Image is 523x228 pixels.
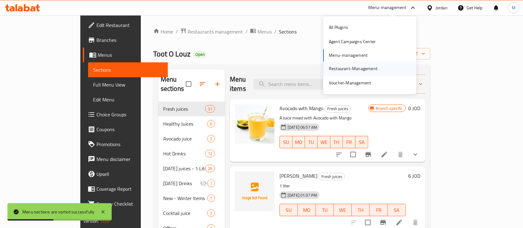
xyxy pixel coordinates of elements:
[274,28,276,35] li: /
[336,206,349,215] span: WE
[245,28,248,35] li: /
[372,206,385,215] span: FR
[355,136,368,148] button: SA
[83,107,168,122] a: Choice Groups
[207,209,215,217] div: items
[180,28,243,36] a: Restaurants management
[205,165,215,172] div: items
[163,105,205,113] span: Fresh juices
[316,204,334,216] button: TU
[163,165,205,172] span: [DATE] juices - 1 Litre
[96,36,163,44] span: Branches
[235,104,275,144] img: Avocado with Mango
[93,96,163,103] span: Edit Menu
[285,192,320,198] span: [DATE] 01:37 PM
[279,171,317,181] span: [PERSON_NAME]
[324,105,351,113] div: Fresh juices
[96,111,163,118] span: Choice Groups
[163,120,207,127] span: Healthy Juices
[158,101,225,116] div: Fresh juices31
[408,172,420,180] h6: 6 JOD
[207,180,215,187] div: items
[361,147,376,162] button: Branch-specific-item
[83,137,168,152] a: Promotions
[352,204,370,216] button: TH
[282,206,295,215] span: SU
[83,18,168,33] a: Edit Restaurant
[193,52,207,57] span: Open
[200,180,207,187] svg: Inactive section
[83,152,168,167] a: Menu disclaimer
[96,170,163,178] span: Upsell
[96,185,163,193] span: Coverage Report
[96,141,163,148] span: Promotions
[205,106,215,112] span: 31
[412,151,419,158] svg: Show Choices
[279,136,293,148] button: SU
[96,155,163,163] span: Menu disclaimer
[436,4,448,11] div: Jordan
[279,104,323,113] span: Avocado with Mango
[207,135,215,142] div: items
[83,167,168,181] a: Upsell
[93,81,163,88] span: Full Menu View
[329,38,376,45] div: Agent Campaigns Center
[83,196,168,211] a: Grocery Checklist
[83,33,168,47] a: Branches
[88,92,168,107] a: Edit Menu
[208,136,215,142] span: 2
[298,204,316,216] button: MO
[176,28,178,35] li: /
[250,28,272,36] a: Menus
[158,116,225,131] div: Healthy Juices6
[158,146,225,161] div: Hot Drinks12
[163,135,207,142] div: Avocado juice
[319,173,345,180] span: Fresh juices
[163,165,205,172] div: Ramadan juices - 1 Litre
[318,206,331,215] span: TU
[83,122,168,137] a: Coupons
[354,206,367,215] span: TH
[334,204,352,216] button: WE
[345,138,353,147] span: FR
[279,204,298,216] button: SU
[83,47,168,62] a: Menus
[88,62,168,77] a: Sections
[96,200,163,208] span: Grocery Checklist
[279,114,368,122] p: A Juice mixed with Avocado with Mango
[93,66,163,74] span: Sections
[163,150,205,157] span: Hot Drinks
[346,148,360,161] span: Select to update
[325,105,351,112] span: Fresh juices
[208,121,215,127] span: 6
[279,28,297,35] span: Sections
[193,51,207,58] div: Open
[158,191,225,206] div: New - Winter Items7
[158,161,225,176] div: [DATE] juices - 1 Litre26
[300,206,313,215] span: MO
[253,79,327,90] input: search
[235,172,275,211] img: Mango Farghali
[230,75,246,93] h2: Menu items
[195,77,210,92] span: Sort sections
[182,78,195,91] span: Select all sections
[329,65,378,72] div: Restaurant-Management
[512,4,516,11] span: M
[257,28,272,35] span: Menus
[343,136,355,148] button: FR
[388,204,406,216] button: SA
[332,147,346,162] button: sort-choices
[22,208,94,215] div: Menu sections are sorted successfully
[205,150,215,157] div: items
[279,182,406,190] p: 1 liter
[207,194,215,202] div: items
[163,194,207,202] span: New - Winter Items
[318,136,330,148] button: WE
[158,131,225,146] div: Avocado juice2
[285,124,320,130] span: [DATE] 06:57 AM
[393,147,408,162] button: delete
[390,206,403,215] span: SA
